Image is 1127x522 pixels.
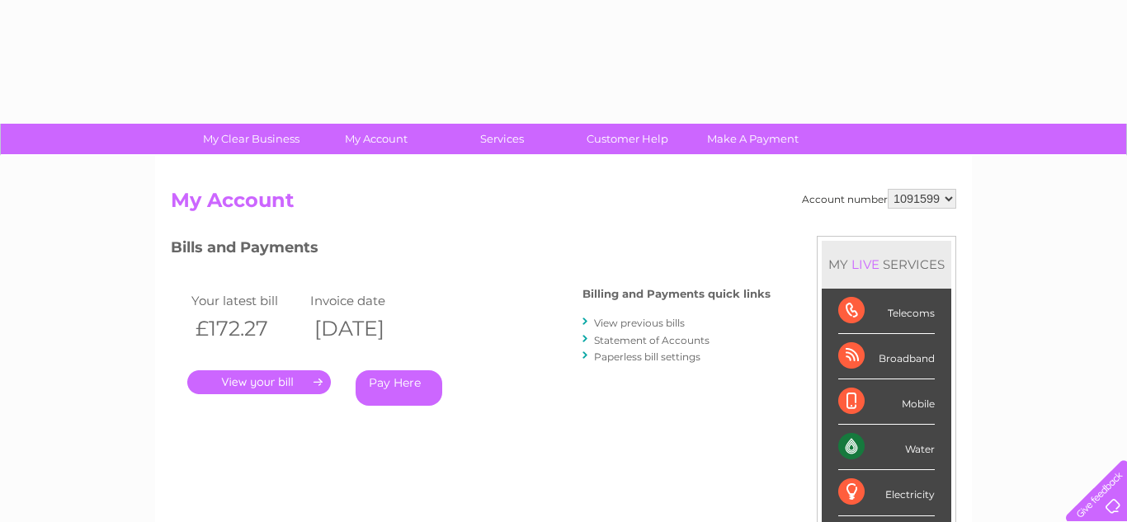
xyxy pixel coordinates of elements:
[594,334,710,346] a: Statement of Accounts
[187,289,306,312] td: Your latest bill
[594,350,700,363] a: Paperless bill settings
[838,425,935,470] div: Water
[685,124,821,154] a: Make A Payment
[183,124,319,154] a: My Clear Business
[838,289,935,334] div: Telecoms
[187,370,331,394] a: .
[838,379,935,425] div: Mobile
[306,289,425,312] td: Invoice date
[356,370,442,406] a: Pay Here
[187,312,306,346] th: £172.27
[582,288,771,300] h4: Billing and Payments quick links
[822,241,951,288] div: MY SERVICES
[309,124,445,154] a: My Account
[802,189,956,209] div: Account number
[838,334,935,379] div: Broadband
[848,256,883,272] div: LIVE
[171,189,956,220] h2: My Account
[171,236,771,265] h3: Bills and Payments
[594,317,685,329] a: View previous bills
[838,470,935,515] div: Electricity
[559,124,696,154] a: Customer Help
[434,124,570,154] a: Services
[306,312,425,346] th: [DATE]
